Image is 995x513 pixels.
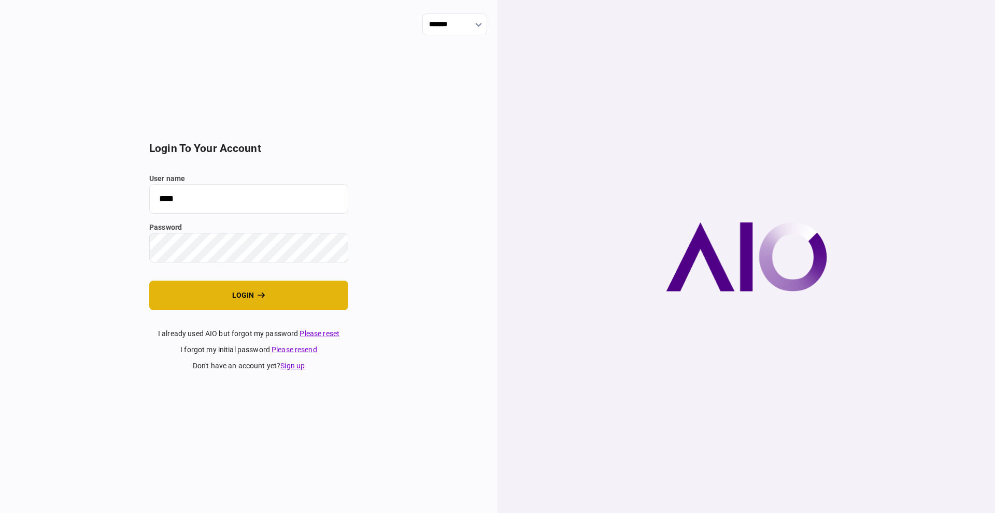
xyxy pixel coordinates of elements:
[300,329,339,338] a: Please reset
[149,173,348,184] label: user name
[280,362,305,370] a: Sign up
[149,142,348,155] h2: login to your account
[272,345,317,354] a: Please resend
[666,222,827,292] img: AIO company logo
[422,13,487,35] input: show language options
[149,361,348,371] div: don't have an account yet ?
[149,184,348,214] input: user name
[149,328,348,339] div: I already used AIO but forgot my password
[149,281,348,310] button: login
[149,222,348,233] label: password
[149,344,348,355] div: I forgot my initial password
[149,233,348,262] input: password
